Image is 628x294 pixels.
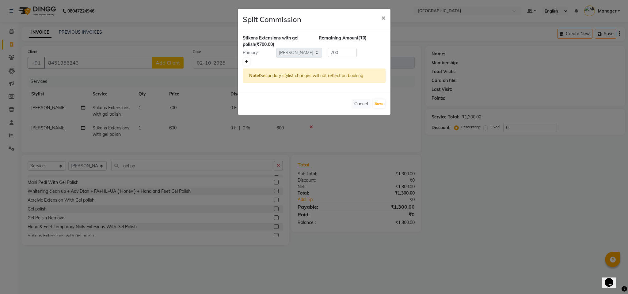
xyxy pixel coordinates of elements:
span: (₹0) [358,35,367,41]
button: Save [373,99,385,108]
span: Stikons Extensions with gel polish [243,35,299,47]
button: Close [376,9,390,26]
h4: Split Commission [243,14,301,25]
button: Cancel [352,99,371,109]
span: Remaining Amount [319,35,358,41]
span: × [381,13,386,22]
iframe: chat widget [602,270,622,288]
span: (₹700.00) [255,42,274,47]
strong: Note! [249,73,260,78]
div: Primary [238,50,276,56]
div: Secondary stylist changes will not reflect on booking [243,69,386,83]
